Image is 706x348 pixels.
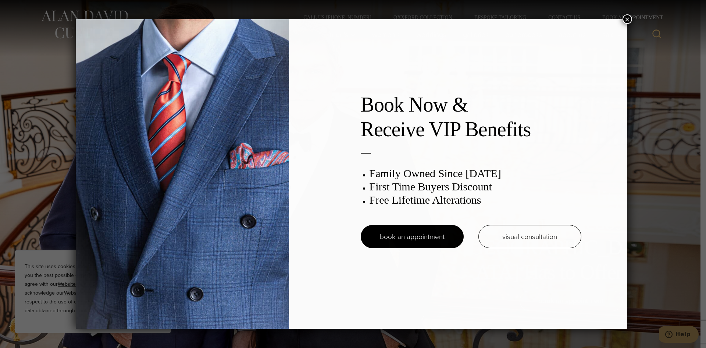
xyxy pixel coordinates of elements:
[361,225,464,248] a: book an appointment
[370,180,581,193] h3: First Time Buyers Discount
[623,14,632,24] button: Close
[370,167,581,180] h3: Family Owned Since [DATE]
[17,5,32,12] span: Help
[478,225,581,248] a: visual consultation
[361,92,581,142] h2: Book Now & Receive VIP Benefits
[370,193,581,207] h3: Free Lifetime Alterations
